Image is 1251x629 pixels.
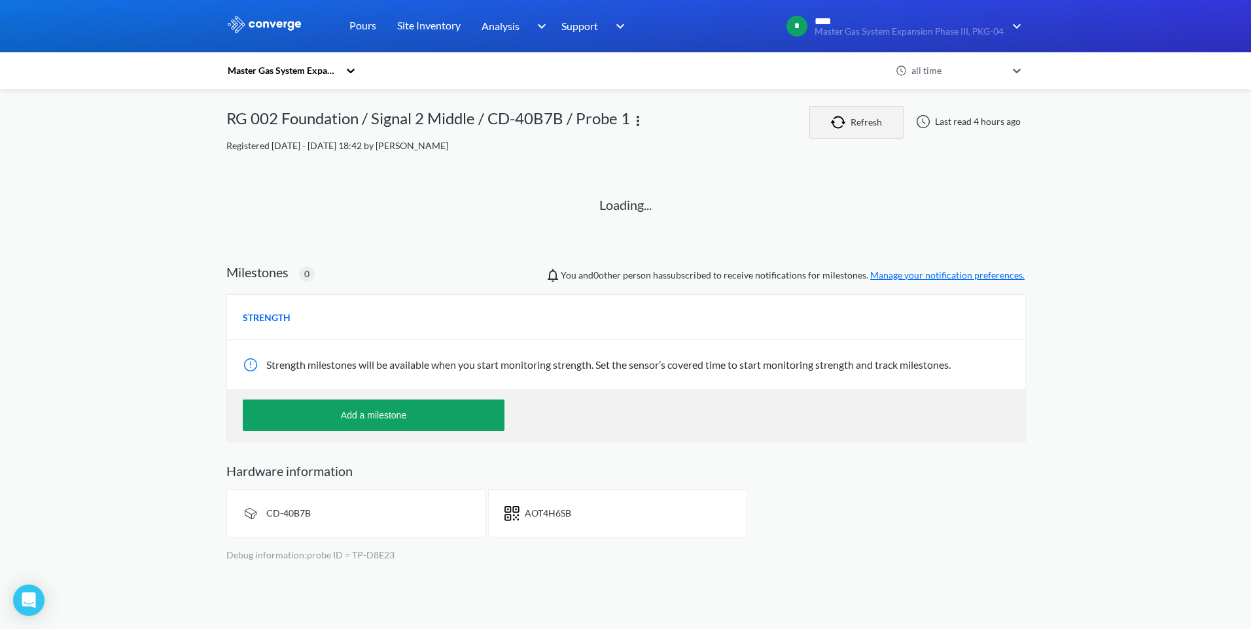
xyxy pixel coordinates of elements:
[831,116,851,129] img: icon-refresh.svg
[630,113,646,129] img: more.svg
[561,268,1025,282] span: You and person has subscribed to receive notifications for milestones.
[226,264,289,280] h2: Milestones
[304,267,309,281] span: 0
[243,505,258,521] img: signal-icon.svg
[243,311,291,325] span: STRENGTH
[561,18,598,34] span: Support
[525,507,571,518] span: AOT4H6SB
[226,16,302,33] img: logo_ewhite.svg
[243,399,504,431] button: Add a milestone
[13,585,44,616] div: Open Intercom Messenger
[593,269,621,280] span: 0 other
[909,114,1025,129] div: Last read 4 hours ago
[482,18,520,34] span: Analysis
[226,63,339,78] div: Master Gas System Expansion Phase III, PKG-04
[599,195,652,215] p: Loading...
[226,548,1025,562] p: Debug information: probe ID = TP-D8E23
[226,463,1025,479] h2: Hardware information
[1004,18,1025,34] img: downArrow.svg
[226,140,448,151] span: Registered [DATE] - [DATE] 18:42 by [PERSON_NAME]
[815,27,1004,37] span: Master Gas System Expansion Phase III, PKG-04
[266,507,311,518] span: CD-40B7B
[607,18,628,34] img: downArrow.svg
[870,269,1025,280] a: Manage your notification preferences.
[226,106,630,139] div: RG 002 Foundation / Signal 2 Middle / CD-40B7B / Probe 1
[809,106,904,139] button: Refresh
[896,65,907,76] img: icon-clock.svg
[908,63,1006,78] div: all time
[504,505,520,521] img: icon-short-text.svg
[529,18,550,34] img: downArrow.svg
[266,358,951,371] span: Strength milestones will be available when you start monitoring strength. Set the sensor’s covere...
[545,267,561,283] img: notifications-icon.svg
